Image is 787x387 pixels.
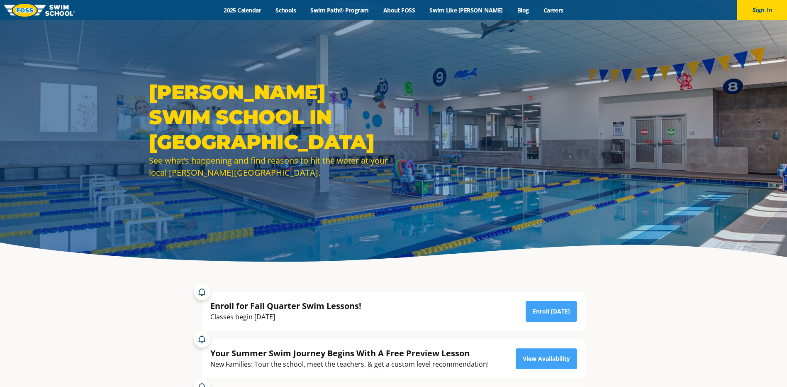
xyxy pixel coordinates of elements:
a: 2025 Calendar [217,6,268,14]
a: View Availability [516,348,577,369]
a: Swim Path® Program [303,6,376,14]
a: Schools [268,6,303,14]
a: About FOSS [376,6,422,14]
a: Careers [536,6,570,14]
div: Your Summer Swim Journey Begins With A Free Preview Lesson [210,348,489,359]
h1: [PERSON_NAME] Swim School in [GEOGRAPHIC_DATA] [149,80,390,154]
div: New Families: Tour the school, meet the teachers, & get a custom level recommendation! [210,359,489,370]
div: Classes begin [DATE] [210,311,361,323]
a: Swim Like [PERSON_NAME] [422,6,510,14]
a: Blog [510,6,536,14]
div: See what’s happening and find reasons to hit the water at your local [PERSON_NAME][GEOGRAPHIC_DATA]. [149,154,390,179]
div: Enroll for Fall Quarter Swim Lessons! [210,300,361,311]
a: Enroll [DATE] [526,301,577,322]
img: FOSS Swim School Logo [4,4,75,17]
